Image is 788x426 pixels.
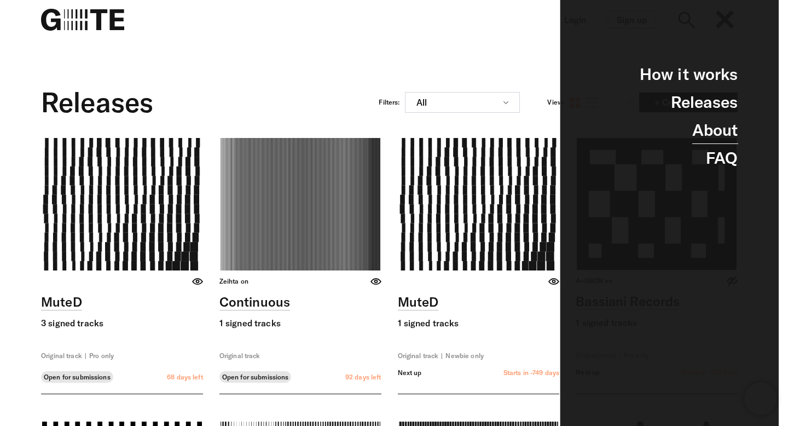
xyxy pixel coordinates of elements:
a: MuteD [398,293,439,310]
a: About [692,116,738,144]
div: Filters: [379,98,399,107]
a: How it works [640,60,738,88]
div: 92 days left [345,373,381,382]
iframe: Brevo live chat [744,382,777,415]
a: Continuous [219,293,290,310]
div: Releases [41,83,153,122]
a: MuteD [41,293,82,310]
div: 68 days left [167,373,203,382]
button: All [405,92,520,113]
img: G=TE [41,9,124,31]
a: Releases [671,88,738,116]
div: View: [547,98,564,107]
a: FAQ [706,144,738,172]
